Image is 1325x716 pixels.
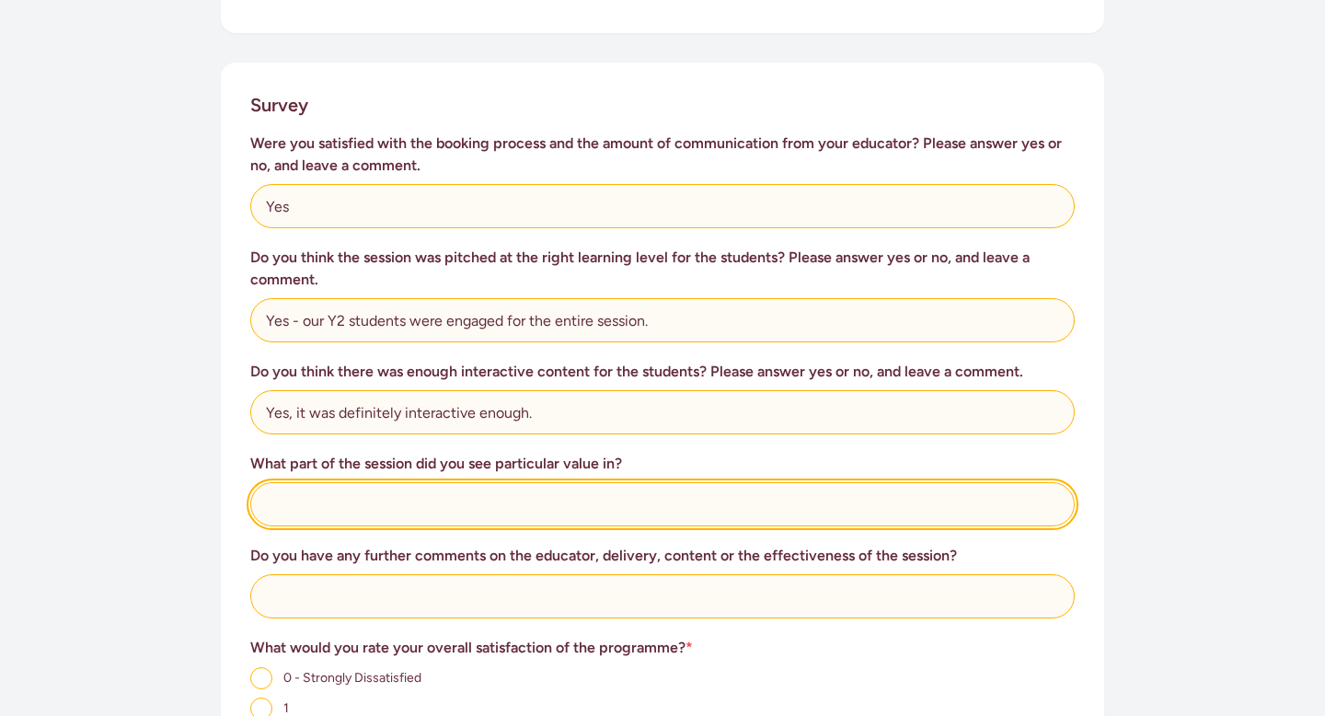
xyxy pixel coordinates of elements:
[283,670,421,686] span: 0 - Strongly Dissatisfied
[250,637,1075,659] h3: What would you rate your overall satisfaction of the programme?
[283,700,289,716] span: 1
[250,453,1075,475] h3: What part of the session did you see particular value in?
[250,92,308,118] h2: Survey
[250,361,1075,383] h3: Do you think there was enough interactive content for the students? Please answer yes or no, and ...
[250,545,1075,567] h3: Do you have any further comments on the educator, delivery, content or the effectiveness of the s...
[250,667,272,689] input: 0 - Strongly Dissatisfied
[250,247,1075,291] h3: Do you think the session was pitched at the right learning level for the students? Please answer ...
[250,133,1075,177] h3: Were you satisfied with the booking process and the amount of communication from your educator? P...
